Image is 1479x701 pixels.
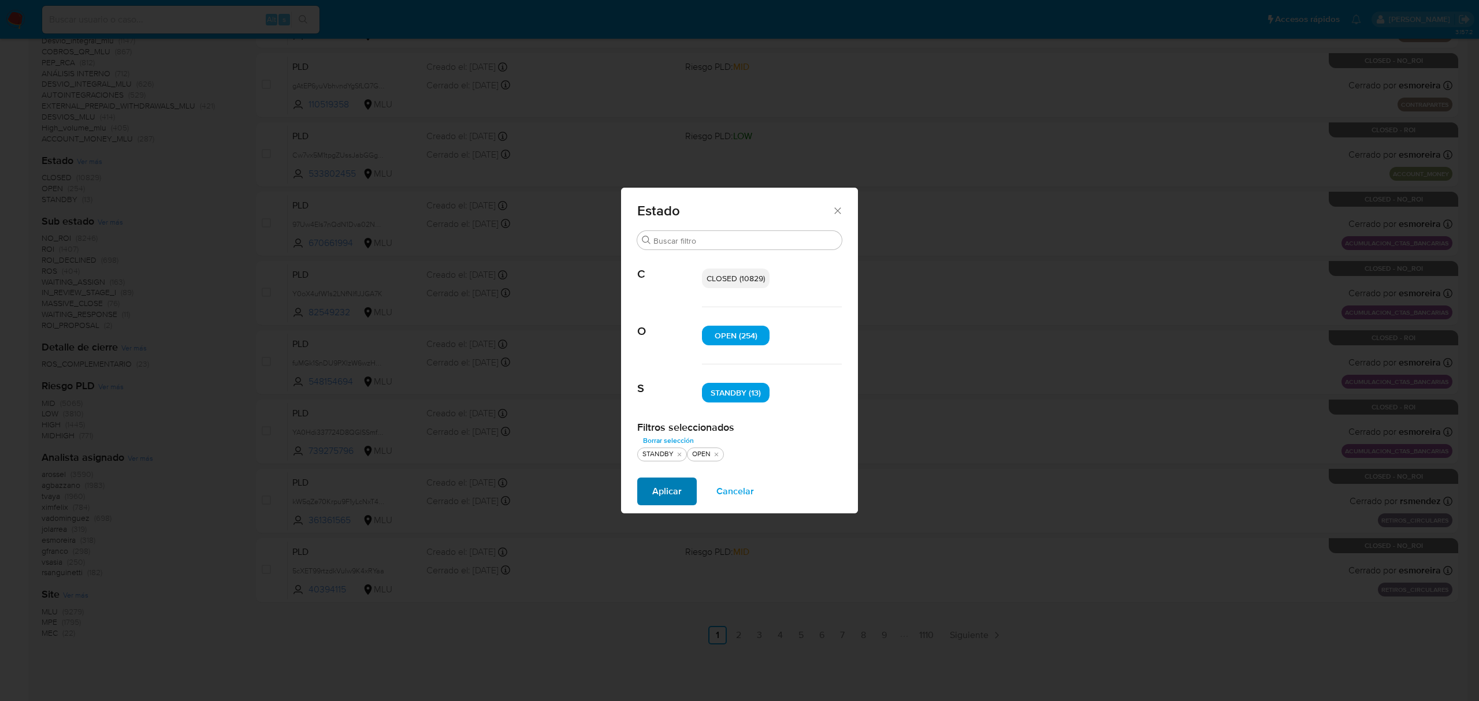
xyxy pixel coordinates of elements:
[637,421,842,434] h2: Filtros seleccionados
[637,204,832,218] span: Estado
[711,387,761,398] span: STANDBY (13)
[637,364,702,396] span: S
[637,307,702,338] span: O
[642,236,651,245] button: Buscar
[715,330,757,341] span: OPEN (254)
[716,479,754,504] span: Cancelar
[702,326,770,345] div: OPEN (254)
[707,273,765,284] span: CLOSED (10829)
[637,434,700,448] button: Borrar selección
[640,449,676,459] div: STANDBY
[702,269,770,288] div: CLOSED (10829)
[675,450,684,459] button: quitar STANDBY
[712,450,721,459] button: quitar OPEN
[832,205,842,215] button: Cerrar
[701,478,769,505] button: Cancelar
[652,479,682,504] span: Aplicar
[643,435,694,446] span: Borrar selección
[637,250,702,281] span: C
[702,383,770,402] div: STANDBY (13)
[637,478,697,505] button: Aplicar
[653,236,837,246] input: Buscar filtro
[690,449,713,459] div: OPEN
